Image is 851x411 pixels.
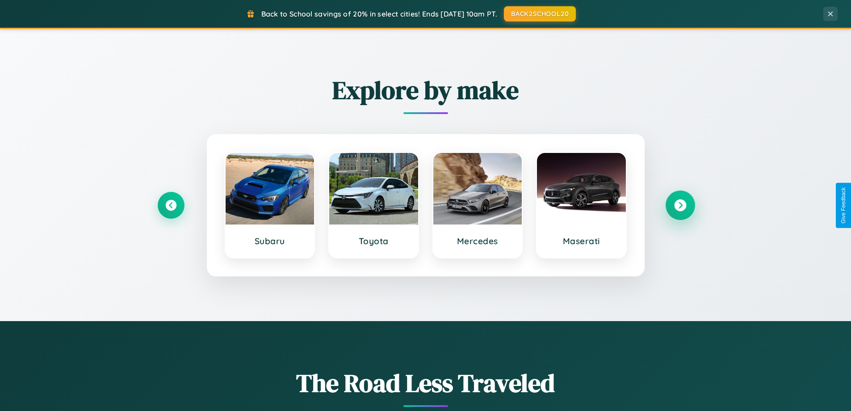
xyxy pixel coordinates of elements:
[261,9,497,18] span: Back to School savings of 20% in select cities! Ends [DATE] 10am PT.
[442,236,513,246] h3: Mercedes
[235,236,306,246] h3: Subaru
[546,236,617,246] h3: Maserati
[504,6,576,21] button: BACK2SCHOOL20
[840,187,847,224] div: Give Feedback
[158,366,694,400] h1: The Road Less Traveled
[338,236,409,246] h3: Toyota
[158,73,694,107] h2: Explore by make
